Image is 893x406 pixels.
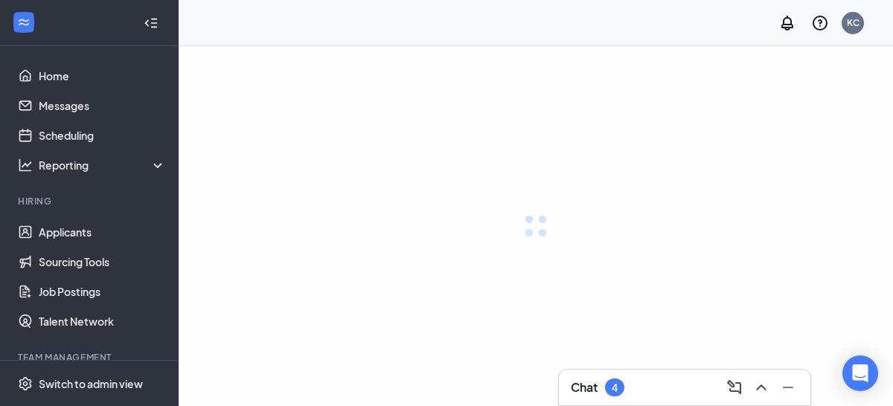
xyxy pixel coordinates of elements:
[612,381,618,394] div: 4
[39,217,166,247] a: Applicants
[842,355,878,391] div: Open Intercom Messenger
[39,91,166,120] a: Messages
[39,158,167,173] div: Reporting
[18,158,33,173] svg: Analysis
[811,14,829,32] svg: QuestionInfo
[775,376,798,399] button: Minimize
[752,378,770,396] svg: ChevronUp
[726,378,743,396] svg: ComposeMessage
[39,376,143,391] div: Switch to admin view
[571,379,598,396] h3: Chat
[16,15,31,30] svg: WorkstreamLogo
[39,61,166,91] a: Home
[39,247,166,277] a: Sourcing Tools
[39,277,166,306] a: Job Postings
[144,16,159,30] svg: Collapse
[847,16,860,29] div: KC
[18,195,163,207] div: Hiring
[779,378,797,396] svg: Minimize
[748,376,772,399] button: ChevronUp
[18,376,33,391] svg: Settings
[721,376,745,399] button: ComposeMessage
[39,120,166,150] a: Scheduling
[778,14,796,32] svg: Notifications
[39,306,166,336] a: Talent Network
[18,351,163,364] div: Team Management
